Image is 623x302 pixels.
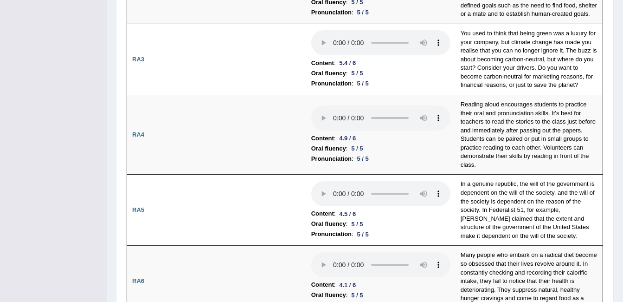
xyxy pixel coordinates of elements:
li: : [311,229,450,239]
b: Content [311,58,334,68]
li: : [311,7,450,18]
b: RA3 [132,56,144,63]
b: RA6 [132,277,144,284]
b: RA4 [132,131,144,138]
b: Content [311,133,334,144]
td: Reading aloud encourages students to practice their oral and pronunciation skills. It's best for ... [456,95,603,175]
b: Content [311,280,334,290]
b: Pronunciation [311,7,352,18]
b: Oral fluency [311,290,346,300]
li: : [311,144,450,154]
li: : [311,58,450,68]
b: Oral fluency [311,219,346,229]
div: 5 / 5 [353,154,373,164]
td: In a genuine republic, the will of the government is dependent on the will of the society, and th... [456,175,603,246]
div: 5.4 / 6 [335,58,360,68]
div: 5 / 5 [347,219,366,229]
div: 5 / 5 [347,68,366,78]
div: 4.5 / 6 [335,209,360,219]
li: : [311,133,450,144]
td: You used to think that being green was a luxury for your company, but climate change has made you... [456,24,603,95]
div: 5 / 5 [347,290,366,300]
li: : [311,280,450,290]
b: Pronunciation [311,229,352,239]
li: : [311,290,450,300]
li: : [311,209,450,219]
div: 5 / 5 [353,7,373,17]
div: 4.9 / 6 [335,133,360,143]
div: 5 / 5 [347,144,366,153]
b: Pronunciation [311,154,352,164]
li: : [311,219,450,229]
b: Oral fluency [311,68,346,79]
b: RA5 [132,206,144,213]
b: Oral fluency [311,144,346,154]
li: : [311,154,450,164]
div: 4.1 / 6 [335,280,360,290]
li: : [311,79,450,89]
div: 5 / 5 [353,79,373,88]
div: 5 / 5 [353,230,373,239]
b: Pronunciation [311,79,352,89]
li: : [311,68,450,79]
b: Content [311,209,334,219]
